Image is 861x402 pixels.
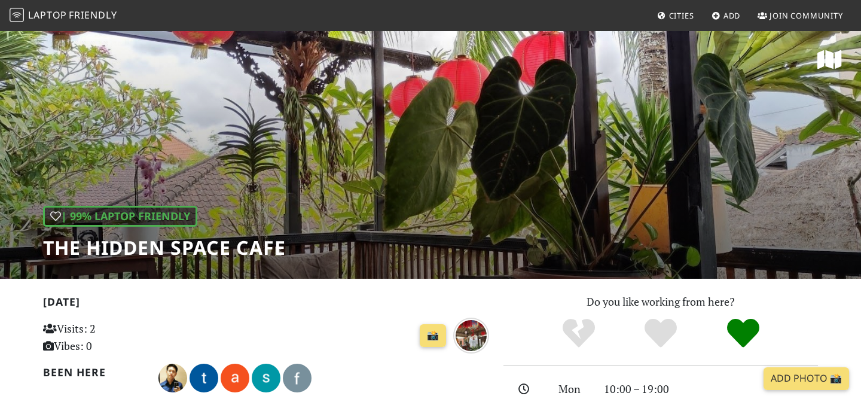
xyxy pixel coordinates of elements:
[764,367,849,390] a: Add Photo 📸
[158,370,190,384] span: naysan myint
[652,5,699,26] a: Cities
[723,10,741,21] span: Add
[252,370,283,384] span: sandy soerjanto
[43,296,489,313] h2: [DATE]
[43,366,144,379] h2: Been here
[453,318,489,354] img: over 1 year ago
[221,370,252,384] span: andre firdaus
[283,364,312,392] img: 3876-fabianus.jpg
[43,206,197,227] div: | 99% Laptop Friendly
[453,327,489,341] a: over 1 year ago
[551,380,597,398] div: Mon
[619,317,702,350] div: Yes
[669,10,694,21] span: Cities
[420,324,446,347] a: 📸
[190,370,221,384] span: tommy subandono
[753,5,848,26] a: Join Community
[221,364,249,392] img: 4000-andre.jpg
[702,317,784,350] div: Definitely!
[10,5,117,26] a: LaptopFriendly LaptopFriendly
[252,364,280,392] img: 3875-sandy.jpg
[503,293,818,310] p: Do you like working from here?
[597,380,825,398] div: 10:00 – 19:00
[43,320,182,355] p: Visits: 2 Vibes: 0
[538,317,620,350] div: No
[43,236,286,259] h1: The Hidden Space Cafe
[28,8,67,22] span: Laptop
[158,364,187,392] img: 5662-naysan.jpg
[283,370,312,384] span: fabianus suryanto
[770,10,843,21] span: Join Community
[707,5,746,26] a: Add
[10,8,24,22] img: LaptopFriendly
[69,8,117,22] span: Friendly
[190,364,218,392] img: 5211-tommy.jpg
